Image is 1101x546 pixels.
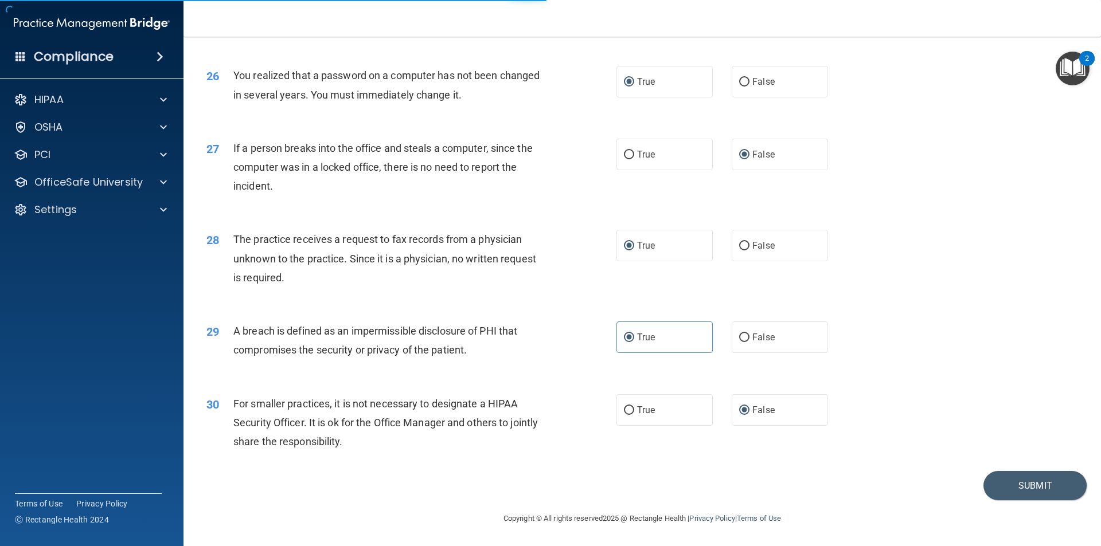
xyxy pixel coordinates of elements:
[752,404,775,415] span: False
[14,12,170,35] img: PMB logo
[233,398,538,447] span: For smaller practices, it is not necessary to designate a HIPAA Security Officer. It is ok for th...
[14,175,167,189] a: OfficeSafe University
[624,78,634,87] input: True
[206,325,219,339] span: 29
[637,332,655,343] span: True
[14,203,167,217] a: Settings
[637,240,655,251] span: True
[34,49,114,65] h4: Compliance
[14,120,167,134] a: OSHA
[206,398,219,411] span: 30
[624,151,634,159] input: True
[752,149,775,160] span: False
[34,148,50,162] p: PCI
[34,120,63,134] p: OSHA
[233,69,540,100] span: You realized that a password on a computer has not been changed in several years. You must immedi...
[624,242,634,250] input: True
[433,500,852,537] div: Copyright © All rights reserved 2025 @ Rectangle Health | |
[233,142,533,192] span: If a person breaks into the office and steals a computer, since the computer was in a locked offi...
[206,233,219,247] span: 28
[624,333,634,342] input: True
[739,333,749,342] input: False
[206,142,219,156] span: 27
[689,514,735,523] a: Privacy Policy
[637,404,655,415] span: True
[15,514,109,525] span: Ⓒ Rectangle Health 2024
[739,78,749,87] input: False
[206,69,219,83] span: 26
[752,240,775,251] span: False
[752,332,775,343] span: False
[14,148,167,162] a: PCI
[14,93,167,107] a: HIPAA
[233,233,536,283] span: The practice receives a request to fax records from a physician unknown to the practice. Since it...
[737,514,781,523] a: Terms of Use
[739,151,749,159] input: False
[752,76,775,87] span: False
[983,471,1087,500] button: Submit
[624,406,634,415] input: True
[233,325,517,356] span: A breach is defined as an impermissible disclosure of PHI that compromises the security or privac...
[34,175,143,189] p: OfficeSafe University
[637,76,655,87] span: True
[739,406,749,415] input: False
[1056,52,1090,85] button: Open Resource Center, 2 new notifications
[739,242,749,250] input: False
[34,203,77,217] p: Settings
[76,498,128,509] a: Privacy Policy
[34,93,64,107] p: HIPAA
[1085,58,1089,73] div: 2
[637,149,655,160] span: True
[15,498,63,509] a: Terms of Use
